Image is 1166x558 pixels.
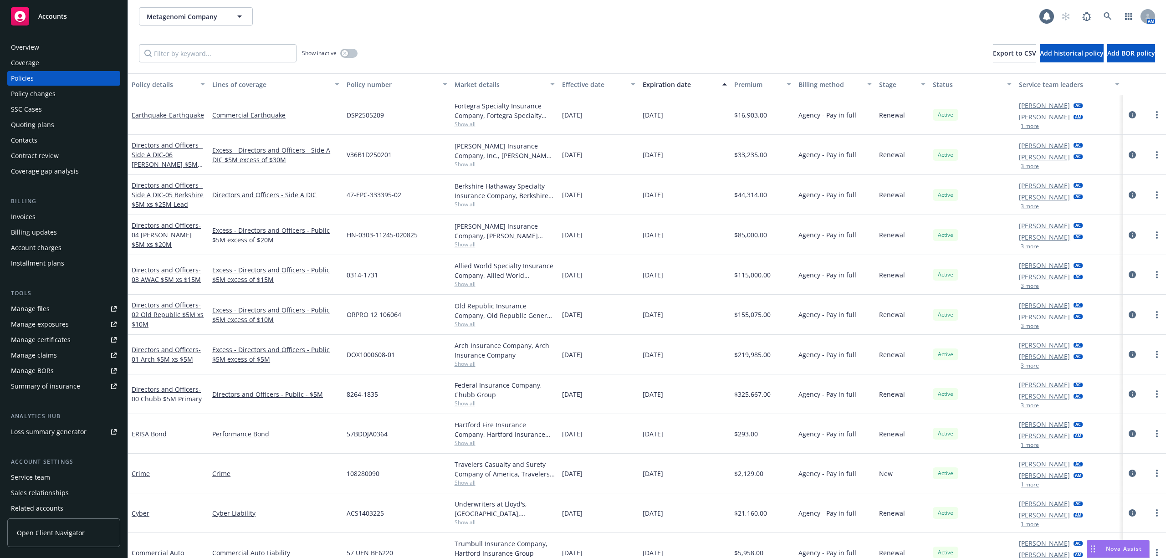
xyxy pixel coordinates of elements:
div: Trumbull Insurance Company, Hartford Insurance Group [455,539,555,558]
div: SSC Cases [11,102,42,117]
span: Active [936,469,955,477]
span: [DATE] [643,548,663,558]
span: V36B1D250201 [347,150,392,159]
a: Summary of insurance [7,379,120,394]
div: Coverage gap analysis [11,164,79,179]
span: DOX1000608-01 [347,350,395,359]
button: Nova Assist [1087,540,1150,558]
span: Agency - Pay in full [798,548,856,558]
span: 57BDDJA0364 [347,429,388,439]
span: [DATE] [562,110,583,120]
button: 1 more [1021,522,1039,527]
span: Renewal [879,548,905,558]
span: [DATE] [643,310,663,319]
span: 108280090 [347,469,379,478]
div: Premium [734,80,782,89]
div: Related accounts [11,501,63,516]
a: [PERSON_NAME] [1019,301,1070,310]
span: Renewal [879,350,905,359]
a: SSC Cases [7,102,120,117]
span: $21,160.00 [734,508,767,518]
a: Invoices [7,210,120,224]
a: more [1151,389,1162,399]
a: Account charges [7,241,120,255]
div: Loss summary generator [11,425,87,439]
a: circleInformation [1127,428,1138,439]
span: Accounts [38,13,67,20]
button: Premium [731,73,795,95]
span: Active [936,271,955,279]
a: Excess - Directors and Officers - Public $5M excess of $20M [212,225,339,245]
a: Commercial Auto [132,548,184,557]
span: [DATE] [562,190,583,200]
span: Show all [455,280,555,288]
a: Earthquake [132,111,204,119]
div: Policies [11,71,34,86]
span: Active [936,311,955,319]
div: Summary of insurance [11,379,80,394]
div: Policy changes [11,87,56,101]
a: [PERSON_NAME] [1019,459,1070,469]
div: Manage exposures [11,317,69,332]
a: Directors and Officers [132,301,204,328]
a: Coverage gap analysis [7,164,120,179]
span: Show inactive [302,49,337,57]
span: Show all [455,200,555,208]
a: Excess - Directors and Officers - Public $5M excess of $10M [212,305,339,324]
a: Commercial Earthquake [212,110,339,120]
button: Status [929,73,1015,95]
div: Manage files [11,302,50,316]
a: [PERSON_NAME] [1019,152,1070,162]
button: 3 more [1021,403,1039,408]
span: [DATE] [643,350,663,359]
span: 0314-1731 [347,270,378,280]
span: Renewal [879,270,905,280]
a: Contract review [7,148,120,163]
span: Agency - Pay in full [798,270,856,280]
div: Billing [7,197,120,206]
span: Active [936,151,955,159]
a: Directors and Officers - Side A DIC [212,190,339,200]
div: Quoting plans [11,118,54,132]
span: [DATE] [562,230,583,240]
span: [DATE] [643,508,663,518]
span: $44,314.00 [734,190,767,200]
button: 3 more [1021,283,1039,289]
span: Metagenomi Company [147,12,225,21]
a: [PERSON_NAME] [1019,391,1070,401]
a: Report a Bug [1078,7,1096,26]
a: [PERSON_NAME] [1019,431,1070,440]
span: Show all [455,120,555,128]
span: Agency - Pay in full [798,508,856,518]
a: more [1151,428,1162,439]
button: Service team leaders [1015,73,1123,95]
span: Show all [455,320,555,328]
span: Agency - Pay in full [798,150,856,159]
a: Policy changes [7,87,120,101]
a: Performance Bond [212,429,339,439]
button: Effective date [558,73,639,95]
a: more [1151,349,1162,360]
div: Invoices [11,210,36,224]
span: Nova Assist [1106,545,1142,553]
a: [PERSON_NAME] [1019,471,1070,480]
div: Manage certificates [11,333,71,347]
span: - 04 [PERSON_NAME] $5M xs $20M [132,221,201,249]
a: [PERSON_NAME] [1019,221,1070,230]
button: Add historical policy [1040,44,1104,62]
a: [PERSON_NAME] [1019,261,1070,270]
span: $115,000.00 [734,270,771,280]
a: [PERSON_NAME] [1019,272,1070,282]
a: [PERSON_NAME] [1019,499,1070,508]
span: Active [936,548,955,557]
a: Accounts [7,4,120,29]
a: Commercial Auto Liability [212,548,339,558]
button: 3 more [1021,204,1039,209]
span: Active [936,509,955,517]
a: [PERSON_NAME] [1019,510,1070,520]
span: Renewal [879,230,905,240]
span: New [879,469,893,478]
a: circleInformation [1127,389,1138,399]
div: Overview [11,40,39,55]
a: Crime [212,469,339,478]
